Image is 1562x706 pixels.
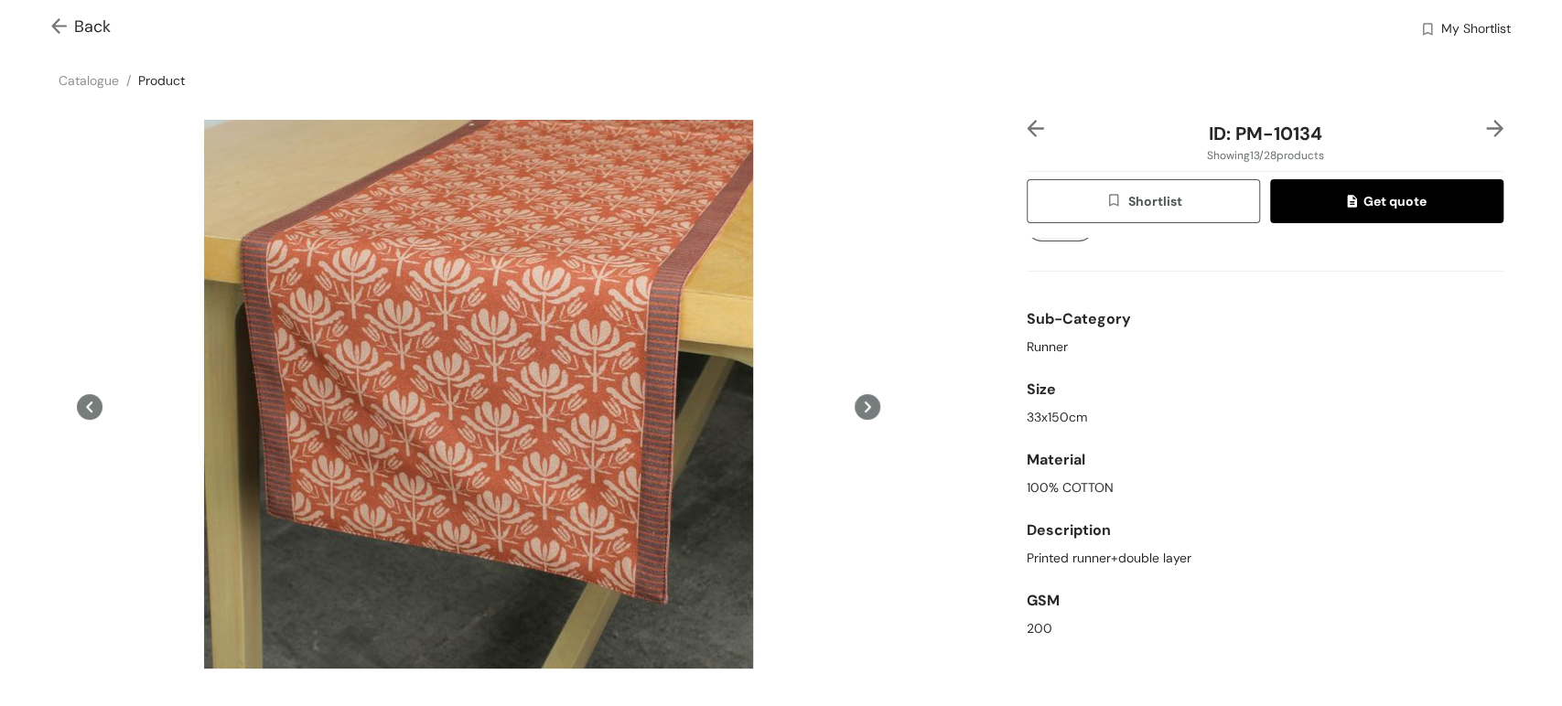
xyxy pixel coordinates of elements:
[1027,120,1044,137] img: left
[1027,512,1503,549] div: Description
[51,18,74,37] img: Go back
[1027,301,1503,337] div: Sub-Category
[1027,583,1503,619] div: GSM
[1027,619,1503,638] div: 200
[1027,371,1503,408] div: Size
[1441,19,1511,41] span: My Shortlist
[1347,195,1363,211] img: quote
[1347,191,1426,211] span: Get quote
[1027,478,1503,497] div: 100% COTTON
[1027,337,1503,357] div: Runner
[1486,120,1503,137] img: right
[1206,147,1323,164] span: Showing 13 / 28 products
[1105,192,1127,212] img: wishlist
[1027,408,1503,427] div: 33x150cm
[1105,191,1181,212] span: Shortlist
[1419,21,1436,40] img: wishlist
[138,72,185,89] a: Product
[126,72,131,89] span: /
[59,72,119,89] a: Catalogue
[51,15,111,39] span: Back
[1027,442,1503,478] div: Material
[1208,122,1321,145] span: ID: PM-10134
[1027,549,1191,568] span: Printed runner+double layer
[1027,179,1260,223] button: wishlistShortlist
[1270,179,1503,223] button: quoteGet quote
